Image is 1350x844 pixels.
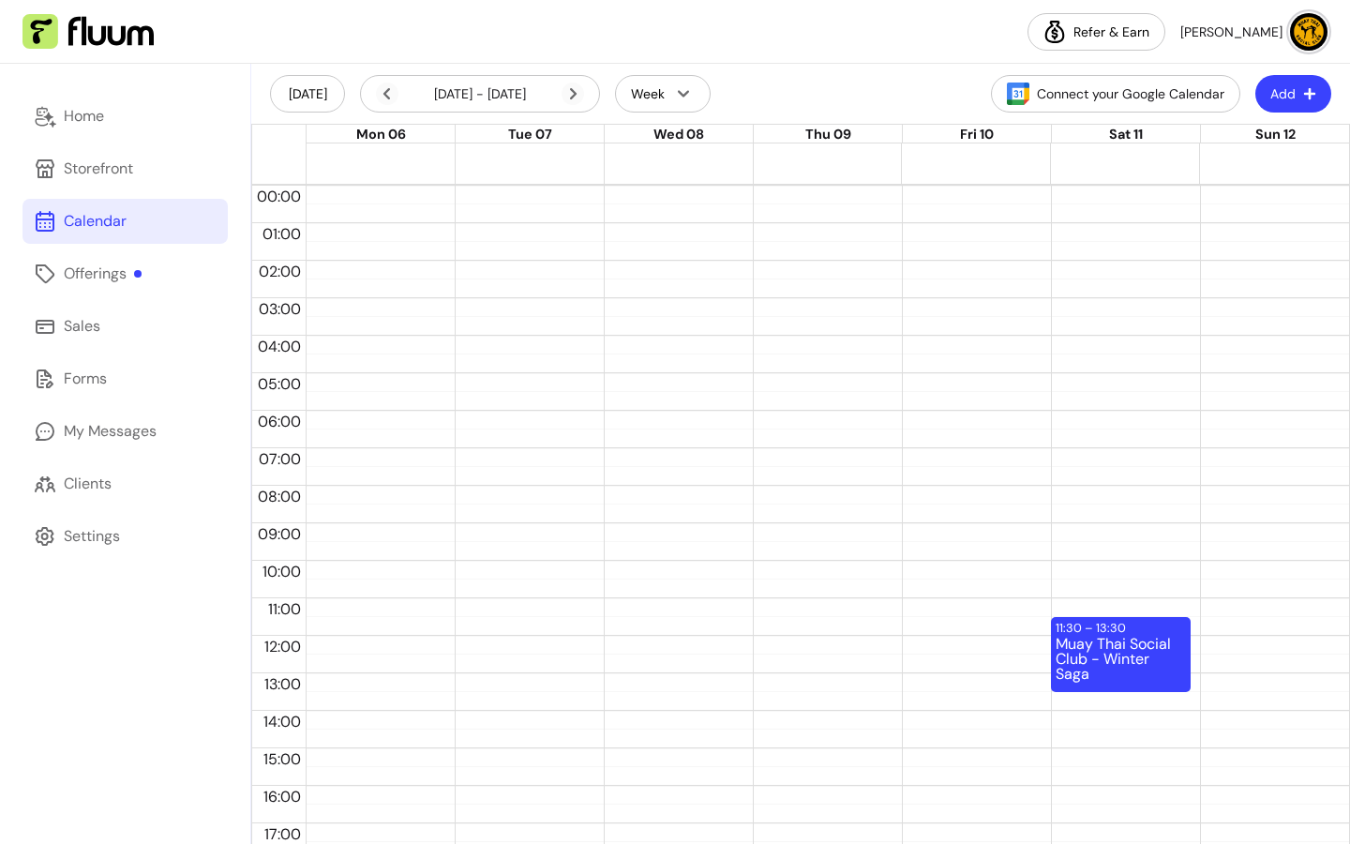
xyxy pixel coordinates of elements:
img: avatar [1290,13,1327,51]
span: Wed 08 [653,126,704,143]
a: My Messages [22,409,228,454]
img: Google Calendar Icon [1007,83,1029,105]
span: 14:00 [259,712,306,731]
button: Wed 08 [653,125,704,145]
button: [DATE] [270,75,345,113]
button: Fri 10 [960,125,994,145]
div: [DATE] - [DATE] [376,83,584,105]
span: Sun 12 [1255,126,1296,143]
a: Settings [22,514,228,559]
a: Home [22,94,228,139]
span: 17:00 [260,824,306,844]
a: Refer & Earn [1027,13,1165,51]
button: Thu 09 [805,125,851,145]
div: Settings [64,525,120,548]
div: Sales [64,315,100,338]
span: 02:00 [254,262,306,281]
span: 12:00 [260,637,306,656]
span: Tue 07 [508,126,552,143]
div: 11:30 – 13:30 [1056,619,1131,637]
img: Fluum Logo [22,14,154,50]
a: Clients [22,461,228,506]
span: 01:00 [258,224,306,244]
div: Calendar [64,210,127,233]
a: Sales [22,304,228,349]
div: My Messages [64,420,157,443]
button: Week [615,75,711,113]
span: Thu 09 [805,126,851,143]
span: 05:00 [253,374,306,394]
span: 16:00 [259,787,306,806]
div: 11:30 – 13:30Muay Thai Social Club - Winter Saga [1051,617,1191,692]
span: 10:00 [258,562,306,581]
a: Offerings [22,251,228,296]
span: Sat 11 [1109,126,1143,143]
button: avatar[PERSON_NAME] [1180,13,1327,51]
div: Home [64,105,104,128]
div: Storefront [64,158,133,180]
span: 08:00 [253,487,306,506]
a: Calendar [22,199,228,244]
button: Tue 07 [508,125,552,145]
span: [PERSON_NAME] [1180,23,1282,41]
button: Connect your Google Calendar [991,75,1240,113]
button: Sat 11 [1109,125,1143,145]
div: Offerings [64,263,142,285]
span: 15:00 [259,749,306,769]
span: Mon 06 [356,126,406,143]
span: 09:00 [253,524,306,544]
div: Forms [64,368,107,390]
button: Sun 12 [1255,125,1296,145]
span: 11:00 [263,599,306,619]
span: 06:00 [253,412,306,431]
span: Fri 10 [960,126,994,143]
span: 00:00 [252,187,306,206]
a: Forms [22,356,228,401]
span: 03:00 [254,299,306,319]
span: 04:00 [253,337,306,356]
span: 07:00 [254,449,306,469]
span: 13:00 [260,674,306,694]
button: Add [1255,75,1331,113]
div: Muay Thai Social Club - Winter Saga [1056,637,1186,690]
div: Clients [64,473,112,495]
button: Mon 06 [356,125,406,145]
a: Storefront [22,146,228,191]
